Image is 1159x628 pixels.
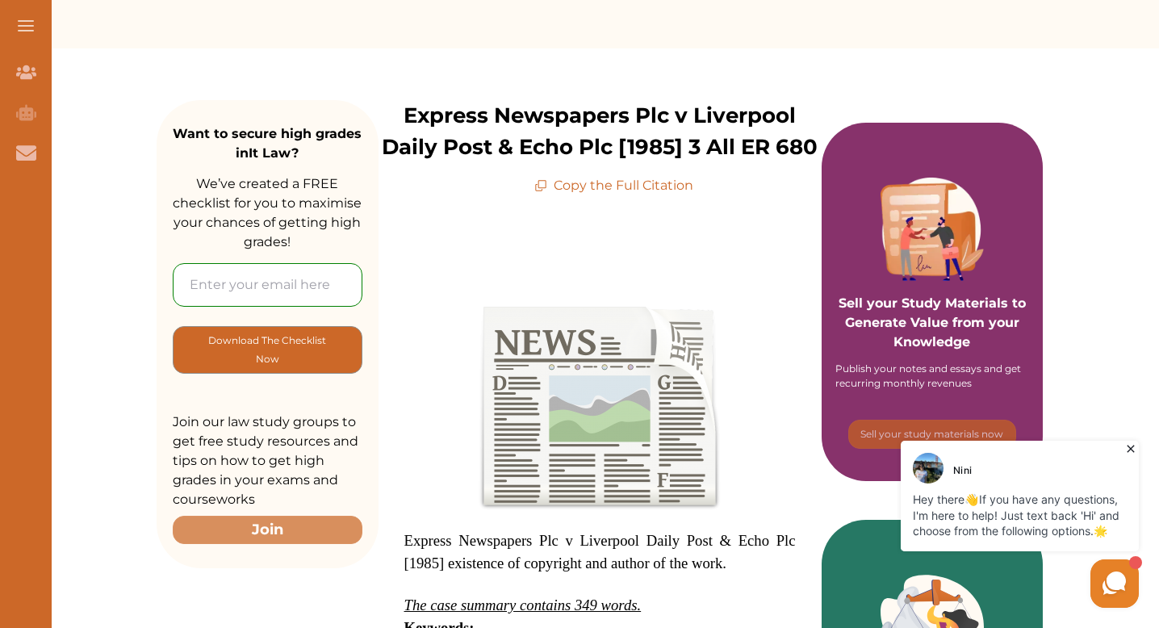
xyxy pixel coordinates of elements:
p: Express Newspapers Plc v Liverpool Daily Post & Echo Plc [1985] 3 All ER 680 [379,100,822,163]
span: We’ve created a FREE checklist for you to maximise your chances of getting high grades! [173,176,362,249]
input: Enter your email here [173,263,362,307]
strong: Want to secure high grades in It Law ? [173,126,362,161]
span: Express Newspapers Plc v Liverpool Daily Post & Echo Plc [1985] existence of copyright and author... [404,532,796,571]
img: Purple card image [881,178,984,281]
button: Join [173,516,362,544]
p: Download The Checklist Now [206,331,329,369]
div: Publish your notes and essays and get recurring monthly revenues [835,362,1029,391]
p: Copy the Full Citation [534,176,693,195]
img: newspaper-154444_1280-300x258.png [479,302,721,510]
p: Sell your study materials now [860,427,1003,442]
p: Sell your Study Materials to Generate Value from your Knowledge [838,249,1027,352]
p: Join our law study groups to get free study resources and tips on how to get high grades in your ... [173,412,362,509]
iframe: HelpCrunch [772,437,1143,612]
button: [object Object] [173,326,362,374]
em: The case summary contains 349 words. [404,597,642,613]
button: [object Object] [848,420,1016,449]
